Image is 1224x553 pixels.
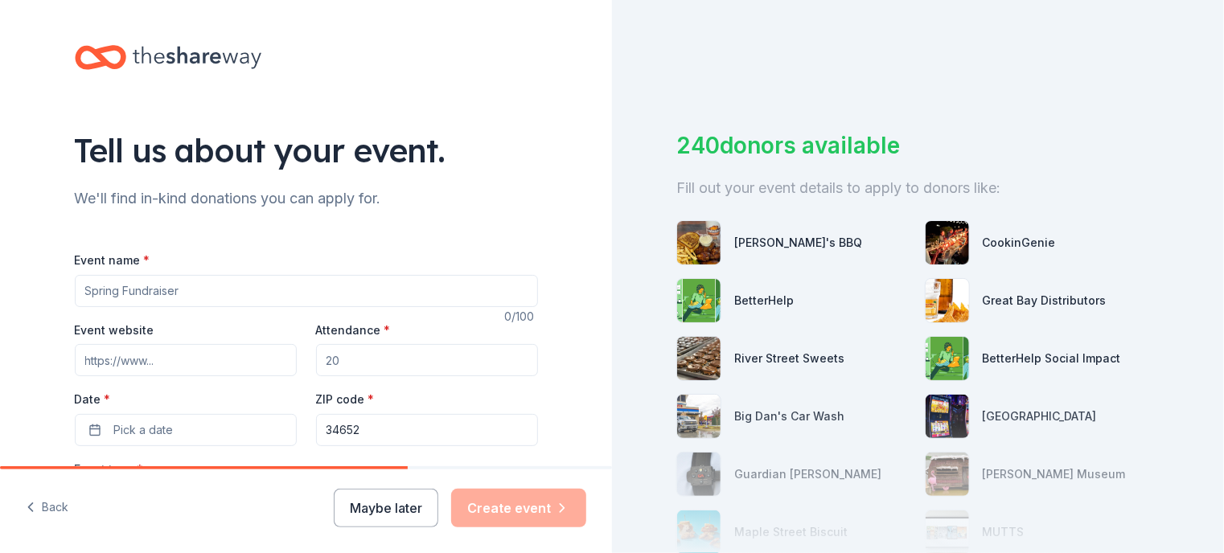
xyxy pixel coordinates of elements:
label: Event website [75,322,154,338]
img: photo for BetterHelp [677,279,721,322]
button: Maybe later [334,489,438,527]
img: photo for Bubbaque's BBQ [677,221,721,264]
div: 0 /100 [505,307,538,326]
img: photo for Great Bay Distributors [926,279,969,322]
input: https://www... [75,344,297,376]
button: Pick a date [75,414,297,446]
div: River Street Sweets [734,349,844,368]
div: [PERSON_NAME]'s BBQ [734,233,862,252]
label: Attendance [316,322,391,338]
div: 240 donors available [676,129,1160,162]
label: Event name [75,252,150,268]
div: Fill out your event details to apply to donors like: [676,175,1160,201]
span: Pick a date [114,420,174,440]
div: We'll find in-kind donations you can apply for. [75,186,538,211]
div: BetterHelp Social Impact [983,349,1121,368]
label: Date [75,391,297,408]
div: CookinGenie [983,233,1056,252]
div: Tell us about your event. [75,128,538,173]
input: Spring Fundraiser [75,275,538,307]
label: ZIP code [316,391,375,408]
input: 12345 (U.S. only) [316,414,538,446]
img: photo for BetterHelp Social Impact [926,337,969,380]
img: photo for CookinGenie [926,221,969,264]
img: photo for River Street Sweets [677,337,721,380]
div: Great Bay Distributors [983,291,1107,310]
div: BetterHelp [734,291,794,310]
input: 20 [316,344,538,376]
label: Event type [75,461,144,477]
button: Back [26,491,68,525]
